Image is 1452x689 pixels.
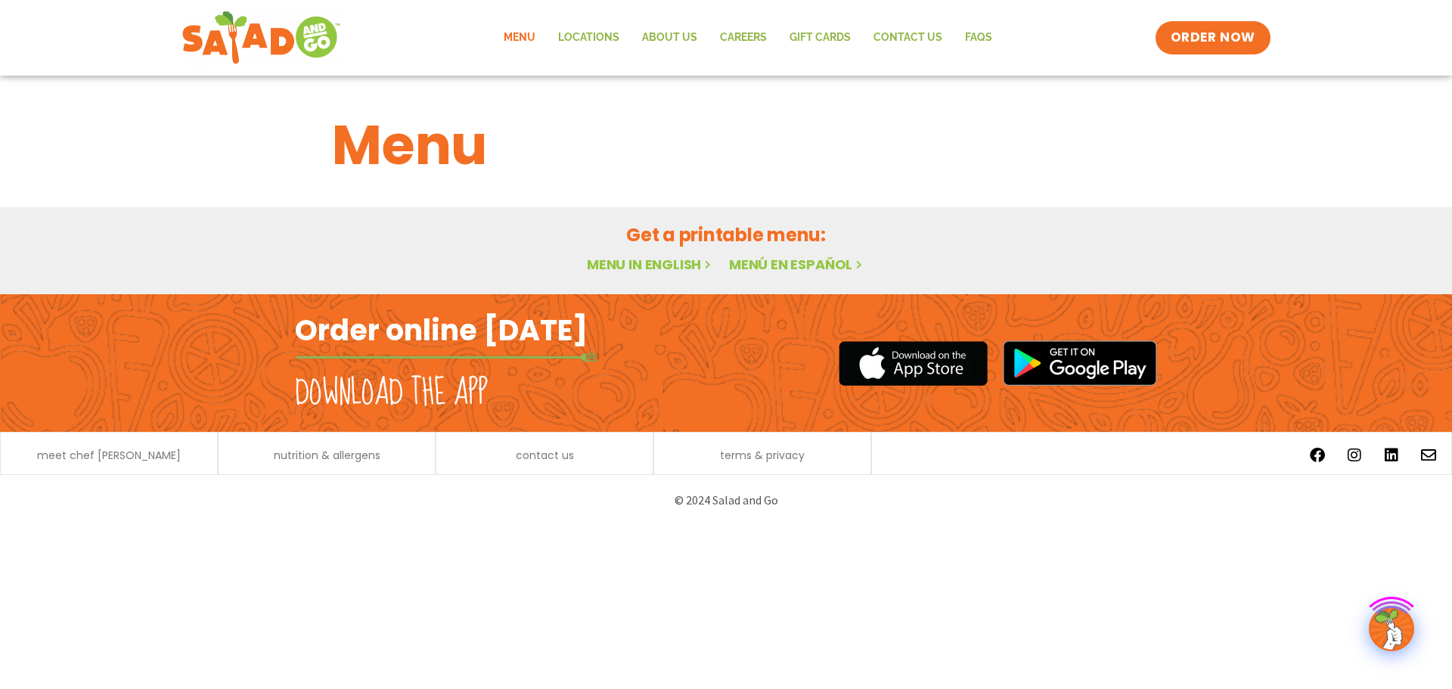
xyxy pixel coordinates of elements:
a: Menu in English [587,255,714,274]
img: google_play [1003,340,1157,386]
nav: Menu [492,20,1004,55]
h2: Get a printable menu: [332,222,1120,248]
a: Careers [709,20,778,55]
a: ORDER NOW [1156,21,1270,54]
a: contact us [516,450,574,461]
a: meet chef [PERSON_NAME] [37,450,181,461]
img: fork [295,353,597,362]
a: Menú en español [729,255,865,274]
a: Contact Us [862,20,954,55]
img: appstore [839,339,988,388]
h1: Menu [332,104,1120,186]
a: Locations [547,20,631,55]
span: ORDER NOW [1171,29,1255,47]
a: terms & privacy [720,450,805,461]
a: GIFT CARDS [778,20,862,55]
p: © 2024 Salad and Go [302,490,1149,511]
a: About Us [631,20,709,55]
a: FAQs [954,20,1004,55]
h2: Order online [DATE] [295,312,588,349]
h2: Download the app [295,372,488,414]
img: new-SAG-logo-768×292 [181,8,341,68]
a: Menu [492,20,547,55]
a: nutrition & allergens [274,450,380,461]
